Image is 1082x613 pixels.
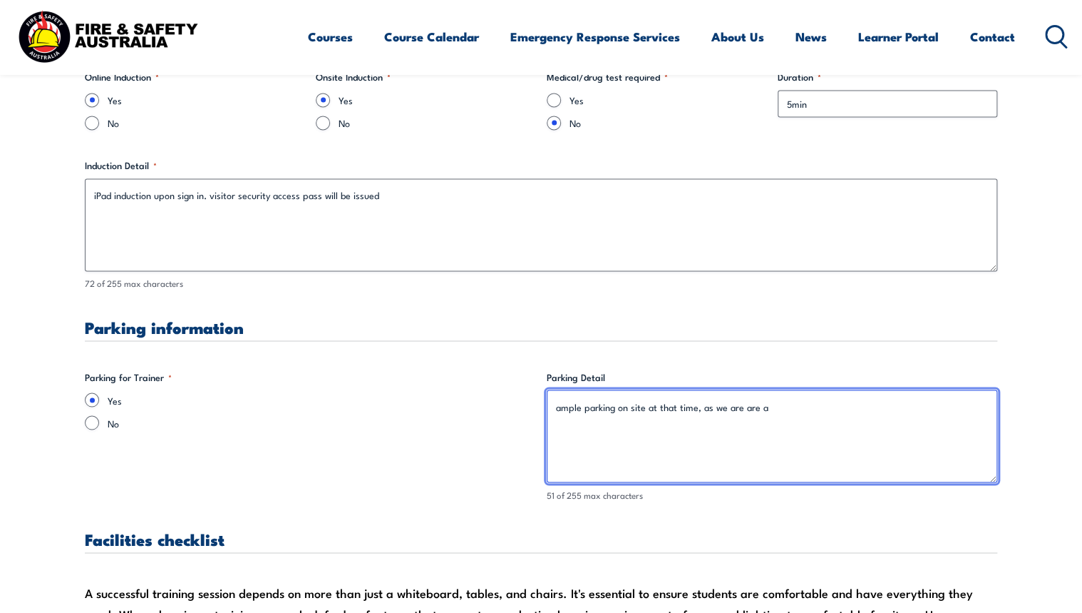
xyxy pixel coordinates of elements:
legend: Medical/drug test required [547,70,668,84]
a: News [795,18,827,56]
legend: Parking for Trainer [85,370,172,384]
label: Yes [339,93,535,107]
label: Duration [778,70,997,84]
h3: Parking information [85,318,997,335]
legend: Onsite Induction [316,70,391,84]
label: Yes [108,392,535,407]
a: Courses [308,18,353,56]
a: About Us [711,18,764,56]
h3: Facilities checklist [85,530,997,547]
label: No [339,116,535,130]
label: Induction Detail [85,158,997,173]
a: Contact [970,18,1015,56]
label: No [108,415,535,430]
a: Emergency Response Services [510,18,680,56]
label: No [108,116,304,130]
label: Parking Detail [547,370,997,384]
a: Learner Portal [858,18,939,56]
a: Course Calendar [384,18,479,56]
label: Yes [570,93,766,107]
label: No [570,116,766,130]
legend: Online Induction [85,70,159,84]
div: 72 of 255 max characters [85,277,997,290]
label: Yes [108,93,304,107]
div: 51 of 255 max characters [547,488,997,502]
